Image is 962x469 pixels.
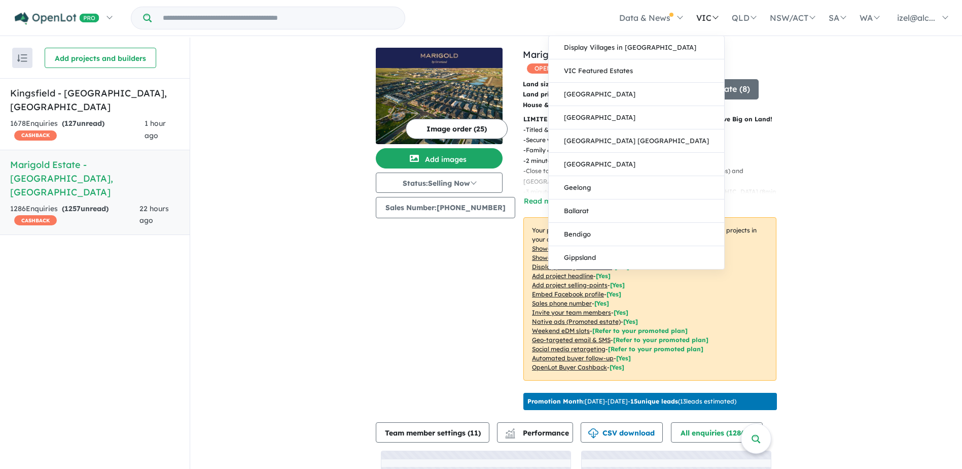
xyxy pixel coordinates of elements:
span: izel@alc... [897,13,935,23]
p: - 2 minutes to [GEOGRAPHIC_DATA] [523,156,785,166]
div: 1678 Enquir ies [10,118,145,142]
span: [ Yes ] [607,290,621,298]
span: [ Yes ] [594,299,609,307]
span: [ Yes ] [610,281,625,289]
button: Team member settings (11) [376,422,489,443]
span: [ Yes ] [596,272,611,280]
b: House & Land: [523,101,568,109]
h5: Marigold Estate - [GEOGRAPHIC_DATA] , [GEOGRAPHIC_DATA] [10,158,180,199]
span: 1 hour ago [145,119,166,140]
u: Showcase more than 3 listings [532,254,620,261]
u: Add project selling-points [532,281,608,289]
span: OPENLOT $ 200 CASHBACK [527,63,620,74]
b: 15 unique leads [630,397,678,405]
p: Bed Bath Car from [523,100,682,110]
span: [Yes] [616,354,631,362]
button: Status:Selling Now [376,173,503,193]
div: 1286 Enquir ies [10,203,139,227]
u: Showcase more than 3 images [532,245,621,252]
u: Display pricing information [532,263,612,271]
button: Performance [497,422,573,443]
u: Automated buyer follow-up [532,354,614,362]
span: CASHBACK [14,215,57,225]
p: - Close to [GEOGRAPHIC_DATA] (5mins), [GEOGRAPHIC_DATA] (5mins) and [GEOGRAPHIC_DATA] (8mins) [523,166,785,187]
p: start from [523,89,682,99]
a: [GEOGRAPHIC_DATA] [549,106,724,129]
b: Land prices [523,90,559,98]
u: OpenLot Buyer Cashback [532,363,607,371]
span: [Refer to your promoted plan] [613,336,708,344]
a: Marigold Estate - [GEOGRAPHIC_DATA] [523,49,702,60]
span: CASHBACK [14,130,57,141]
a: Ballarat [549,199,724,223]
p: - 3 minutes from childcare, schools, community centre and [GEOGRAPHIC_DATA] (8mins) [523,187,785,197]
span: 11 [470,428,478,438]
a: [GEOGRAPHIC_DATA] [549,153,724,176]
button: All enquiries (1286) [671,422,763,443]
button: CSV download [581,422,663,443]
img: bar-chart.svg [505,431,515,438]
p: - Secure your lot with only a 5% deposit [523,135,785,145]
a: Marigold Estate - Tarneit LogoMarigold Estate - Tarneit [376,48,503,144]
span: 127 [64,119,77,128]
p: Your project is only comparing to other top-performing projects in your area: - - - - - - - - - -... [523,217,776,381]
strong: ( unread) [62,204,109,213]
span: [Yes] [610,363,624,371]
span: 1257 [64,204,81,213]
u: Embed Facebook profile [532,290,604,298]
p: [DATE] - [DATE] - ( 13 leads estimated) [527,397,736,406]
p: LIMITED OFFER: Titled & Ready to Build On Land Available! Save Big on Land! [523,114,776,124]
button: Read more [523,195,571,207]
img: sort.svg [17,54,27,62]
h5: Kingsfield - [GEOGRAPHIC_DATA] , [GEOGRAPHIC_DATA] [10,86,180,114]
p: from [523,79,682,89]
button: Sales Number:[PHONE_NUMBER] [376,197,515,218]
a: Geelong [549,176,724,199]
img: Marigold Estate - Tarneit Logo [380,52,498,64]
u: Native ads (Promoted estate) [532,318,621,325]
u: Social media retargeting [532,345,605,353]
img: Openlot PRO Logo White [15,12,99,25]
p: - Titled & Ready to Build Land Available [523,125,785,135]
u: Weekend eDM slots [532,327,590,334]
b: Promotion Month: [527,397,585,405]
button: Add projects and builders [45,48,156,68]
span: [Yes] [623,318,638,325]
a: Bendigo [549,223,724,246]
u: Geo-targeted email & SMS [532,336,611,344]
button: Add images [376,148,503,169]
a: [GEOGRAPHIC_DATA] [GEOGRAPHIC_DATA] [549,129,724,153]
span: [ Yes ] [615,263,629,271]
strong: ( unread) [62,119,104,128]
input: Try estate name, suburb, builder or developer [154,7,403,29]
span: [ Yes ] [614,309,628,316]
u: Add project headline [532,272,593,280]
a: Gippsland [549,246,724,269]
img: download icon [588,428,598,439]
u: Sales phone number [532,299,592,307]
span: [Refer to your promoted plan] [592,327,688,334]
span: Performance [507,428,569,438]
a: [GEOGRAPHIC_DATA] [549,83,724,106]
img: Marigold Estate - Tarneit [376,68,503,144]
a: VIC Featured Estates [549,59,724,83]
span: [Refer to your promoted plan] [608,345,703,353]
p: - Family & Friend Referral on NOW! [523,145,785,155]
button: Image order (25) [406,119,508,139]
span: 22 hours ago [139,204,169,225]
u: Invite your team members [532,309,611,316]
a: Display Villages in [GEOGRAPHIC_DATA] [549,36,724,59]
img: line-chart.svg [506,428,515,434]
b: Land sizes [523,80,556,88]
